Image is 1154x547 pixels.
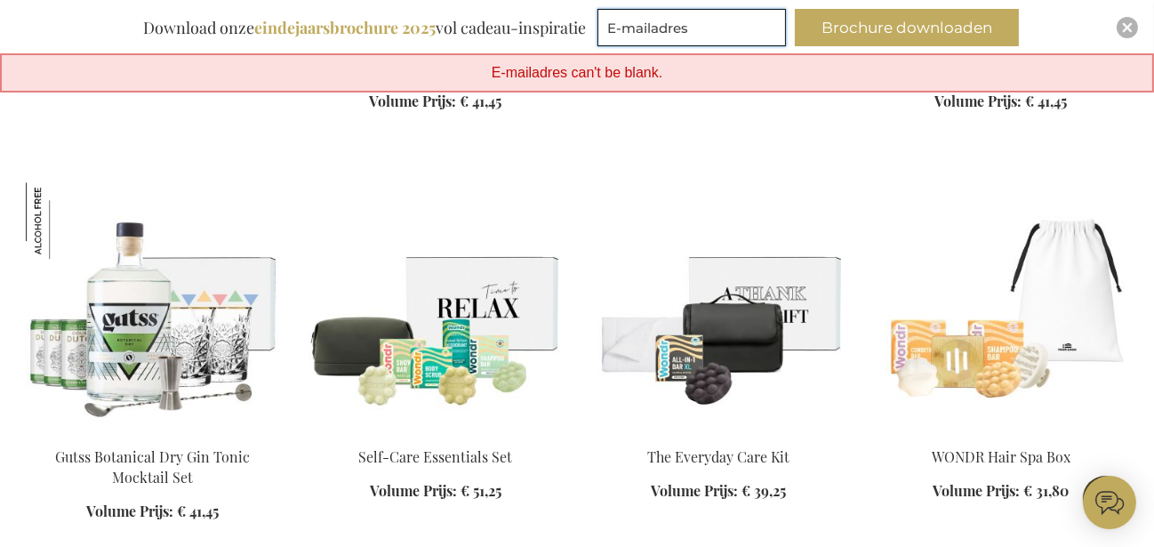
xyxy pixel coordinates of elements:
span: Volume Prijs: [87,502,174,520]
span: Volume Prijs: [935,92,1022,110]
img: Gutss Botanical Dry Gin Tonic Mocktail Set [26,182,102,259]
a: Volume Prijs: € 31,80 [934,481,1070,502]
span: € 41,45 [461,92,502,110]
a: Gutss Botanical Dry Gin Tonic Mocktail Set Gutss Botanical Dry Gin Tonic Mocktail Set [26,424,280,441]
a: The Self-Care Essentials Set [309,424,563,441]
div: Download onze vol cadeau-inspiratie [135,9,594,46]
img: Close [1122,22,1133,33]
a: Volume Prijs: € 41,45 [935,92,1068,112]
a: Volume Prijs: € 39,25 [651,481,786,502]
form: marketing offers and promotions [597,9,791,52]
span: Volume Prijs: [370,92,457,110]
a: Self-Care Essentials Set [359,447,513,466]
a: WONDR Hair Spa Box [932,447,1070,466]
span: € 31,80 [1024,481,1070,500]
b: eindejaarsbrochure 2025 [254,17,436,38]
div: Close [1117,17,1138,38]
span: Volume Prijs: [651,481,738,500]
a: The WONDR Hair Spa Box [874,424,1128,441]
span: € 41,45 [178,502,220,520]
a: Volume Prijs: € 41,45 [370,92,502,112]
span: € 41,45 [1026,92,1068,110]
img: The WONDR Hair Spa Box [874,182,1128,431]
iframe: belco-activator-frame [1083,476,1136,529]
a: The Everyday Care Kit [647,447,789,466]
input: E-mailadres [597,9,786,46]
img: The Self-Care Essentials Set [309,182,563,431]
a: Gutss Botanical Dry Gin Tonic Mocktail Set [56,447,251,487]
span: E-mailadres can't be blank. [492,65,662,80]
img: Gutss Botanical Dry Gin Tonic Mocktail Set [26,182,280,431]
span: € 39,25 [741,481,786,500]
span: € 51,25 [461,481,501,500]
a: The Everyday Care Kit [591,424,845,441]
button: Brochure downloaden [795,9,1019,46]
a: Volume Prijs: € 41,45 [87,502,220,522]
span: Volume Prijs: [370,481,457,500]
a: Volume Prijs: € 51,25 [370,481,501,502]
span: Volume Prijs: [934,481,1021,500]
img: The Everyday Care Kit [591,182,845,431]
